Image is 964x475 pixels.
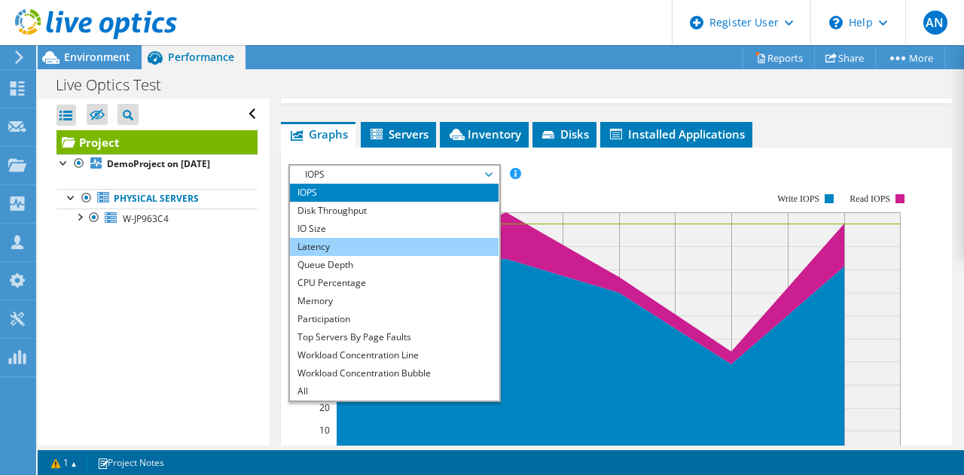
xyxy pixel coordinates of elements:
a: 1 [41,453,87,472]
a: Share [814,46,876,69]
li: Memory [290,292,499,310]
a: Reports [743,46,815,69]
text: 10 [319,424,330,437]
span: Installed Applications [608,126,745,142]
li: Disk Throughput [290,202,499,220]
text: 20 [319,401,330,414]
li: IOPS [290,184,499,202]
span: W-JP963C4 [123,212,169,225]
a: Project [56,130,258,154]
span: Graphs [288,126,348,142]
span: IOPS [297,166,491,184]
a: Physical Servers [56,189,258,209]
li: All [290,382,499,400]
svg: \n [829,16,843,29]
a: More [875,46,945,69]
span: Environment [64,50,130,64]
li: Workload Concentration Line [290,346,499,364]
span: Disks [540,126,589,142]
li: CPU Percentage [290,274,499,292]
span: Servers [368,126,429,142]
li: Participation [290,310,499,328]
text: Read IOPS [850,193,890,204]
span: Inventory [447,126,521,142]
li: Queue Depth [290,256,499,274]
span: Performance [168,50,234,64]
h1: Live Optics Test [49,77,185,93]
a: Project Notes [87,453,175,472]
span: AN [923,11,947,35]
a: W-JP963C4 [56,209,258,228]
li: Latency [290,238,499,256]
li: Workload Concentration Bubble [290,364,499,382]
a: DemoProject on [DATE] [56,154,258,174]
li: Top Servers By Page Faults [290,328,499,346]
li: IO Size [290,220,499,238]
text: Write IOPS [777,193,819,204]
b: DemoProject on [DATE] [107,157,210,170]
